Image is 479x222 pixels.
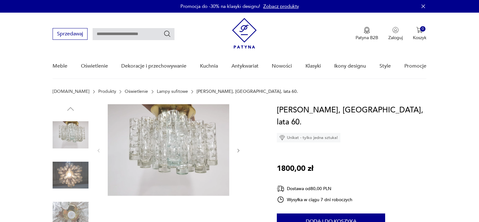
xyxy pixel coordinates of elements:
button: Patyna B2B [356,27,378,41]
div: Wysyłka w ciągu 7 dni roboczych [277,196,352,203]
img: Zdjęcie produktu Lampa Doria, Niemcy, lata 60. [53,157,88,193]
button: Szukaj [163,30,171,38]
div: Unikat - tylko jedna sztuka! [277,133,340,142]
img: Ikona koszyka [416,27,423,33]
p: Zaloguj [388,35,403,41]
a: Produkty [98,89,116,94]
a: [DOMAIN_NAME] [53,89,89,94]
a: Dekoracje i przechowywanie [121,54,186,78]
p: 1800,00 zł [277,163,313,175]
img: Zdjęcie produktu Lampa Doria, Niemcy, lata 60. [53,117,88,153]
h1: [PERSON_NAME], [GEOGRAPHIC_DATA], lata 60. [277,104,426,128]
button: 0Koszyk [413,27,426,41]
a: Oświetlenie [125,89,148,94]
img: Zdjęcie produktu Lampa Doria, Niemcy, lata 60. [108,104,229,196]
a: Style [379,54,391,78]
div: 0 [420,26,425,32]
button: Sprzedawaj [53,28,88,40]
img: Patyna - sklep z meblami i dekoracjami vintage [232,18,257,49]
a: Klasyki [305,54,321,78]
img: Ikona medalu [364,27,370,34]
a: Nowości [272,54,292,78]
div: Dostawa od 80,00 PLN [277,185,352,193]
img: Ikona dostawy [277,185,284,193]
img: Ikonka użytkownika [392,27,399,33]
a: Lampy sufitowe [157,89,188,94]
button: Zaloguj [388,27,403,41]
a: Ikona medaluPatyna B2B [356,27,378,41]
p: Promocja do -30% na klasyki designu! [180,3,260,9]
a: Ikony designu [334,54,366,78]
a: Promocje [404,54,426,78]
a: Sprzedawaj [53,32,88,37]
a: Meble [53,54,67,78]
a: Antykwariat [231,54,259,78]
a: Zobacz produkty [263,3,299,9]
a: Oświetlenie [81,54,108,78]
p: Koszyk [413,35,426,41]
p: Patyna B2B [356,35,378,41]
p: [PERSON_NAME], [GEOGRAPHIC_DATA], lata 60. [197,89,298,94]
img: Ikona diamentu [279,135,285,141]
a: Kuchnia [200,54,218,78]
